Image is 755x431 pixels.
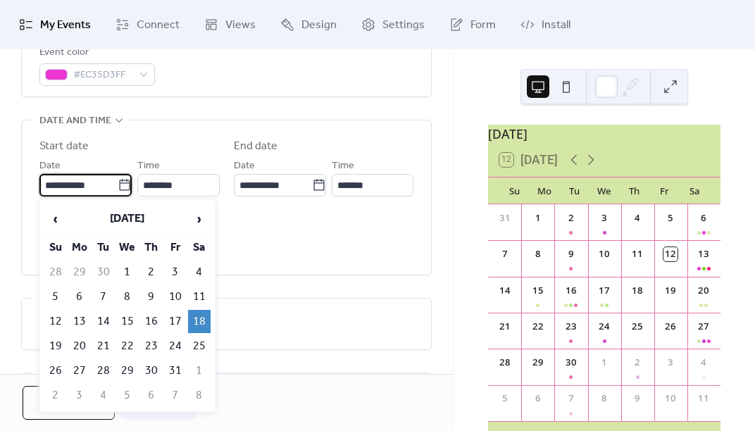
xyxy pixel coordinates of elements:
[439,6,506,44] a: Form
[116,285,139,308] td: 8
[44,384,67,407] td: 2
[44,236,67,259] th: Su
[564,247,578,261] div: 9
[39,158,61,175] span: Date
[564,356,578,370] div: 30
[68,335,91,358] td: 20
[697,247,711,261] div: 13
[68,285,91,308] td: 6
[382,17,425,34] span: Settings
[225,17,256,34] span: Views
[105,6,190,44] a: Connect
[630,284,644,298] div: 18
[140,384,163,407] td: 6
[351,6,435,44] a: Settings
[68,204,187,235] th: [DATE]
[542,17,570,34] span: Install
[44,261,67,284] td: 28
[564,392,578,406] div: 7
[530,177,560,204] div: Mo
[498,211,512,225] div: 31
[188,335,211,358] td: 25
[234,158,255,175] span: Date
[164,236,187,259] th: Fr
[663,247,678,261] div: 12
[189,205,210,233] span: ›
[44,359,67,382] td: 26
[164,285,187,308] td: 10
[137,17,180,34] span: Connect
[630,356,644,370] div: 2
[564,320,578,334] div: 23
[564,284,578,298] div: 16
[39,113,111,130] span: Date and time
[531,284,545,298] div: 15
[663,392,678,406] div: 10
[597,211,611,225] div: 3
[630,247,644,261] div: 11
[470,17,496,34] span: Form
[8,6,101,44] a: My Events
[68,310,91,333] td: 13
[697,211,711,225] div: 6
[531,247,545,261] div: 8
[188,285,211,308] td: 11
[499,177,530,204] div: Su
[92,285,115,308] td: 7
[630,211,644,225] div: 4
[116,236,139,259] th: We
[68,359,91,382] td: 27
[39,44,152,61] div: Event color
[301,17,337,34] span: Design
[619,177,649,204] div: Th
[164,384,187,407] td: 7
[188,310,211,333] td: 18
[116,359,139,382] td: 29
[188,261,211,284] td: 4
[234,138,278,155] div: End date
[663,211,678,225] div: 5
[597,320,611,334] div: 24
[92,310,115,333] td: 14
[73,67,132,84] span: #EC35D3FF
[116,384,139,407] td: 5
[531,392,545,406] div: 6
[531,320,545,334] div: 22
[510,6,581,44] a: Install
[92,359,115,382] td: 28
[164,310,187,333] td: 17
[649,177,680,204] div: Fr
[188,236,211,259] th: Sa
[140,285,163,308] td: 9
[488,125,720,143] div: [DATE]
[498,320,512,334] div: 21
[44,285,67,308] td: 5
[679,177,709,204] div: Sa
[92,384,115,407] td: 4
[630,320,644,334] div: 25
[630,392,644,406] div: 9
[564,211,578,225] div: 2
[116,335,139,358] td: 22
[531,356,545,370] div: 29
[140,236,163,259] th: Th
[116,261,139,284] td: 1
[498,247,512,261] div: 7
[140,310,163,333] td: 16
[140,261,163,284] td: 2
[597,247,611,261] div: 10
[164,261,187,284] td: 3
[194,6,266,44] a: Views
[663,356,678,370] div: 3
[597,284,611,298] div: 17
[697,356,711,370] div: 4
[23,386,115,420] button: Cancel
[140,335,163,358] td: 23
[498,284,512,298] div: 14
[39,138,89,155] div: Start date
[663,320,678,334] div: 26
[531,211,545,225] div: 1
[597,356,611,370] div: 1
[559,177,589,204] div: Tu
[188,359,211,382] td: 1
